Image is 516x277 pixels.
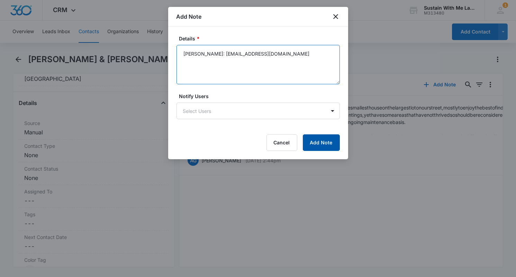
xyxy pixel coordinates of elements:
[176,12,202,21] h1: Add Note
[179,93,343,100] label: Notify Users
[303,134,340,151] button: Add Note
[332,12,340,21] button: close
[176,45,340,84] textarea: [PERSON_NAME]: [EMAIL_ADDRESS][DOMAIN_NAME]
[179,35,343,42] label: Details
[266,134,297,151] button: Cancel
